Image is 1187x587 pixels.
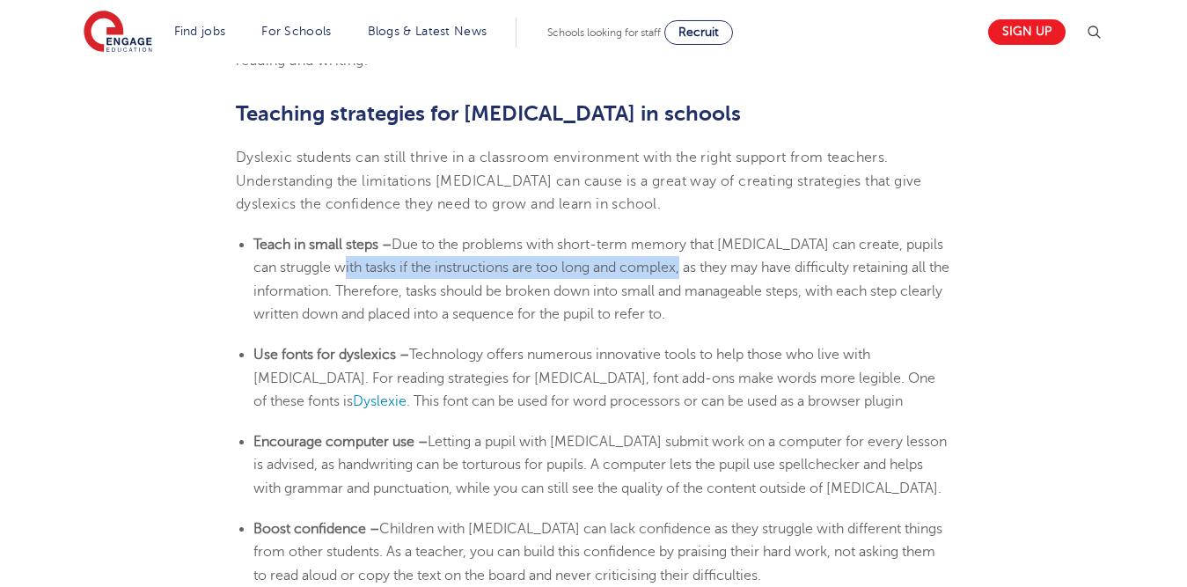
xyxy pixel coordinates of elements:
[664,20,733,45] a: Recruit
[174,25,226,38] a: Find jobs
[261,25,331,38] a: For Schools
[418,434,428,450] b: –
[547,26,661,39] span: Schools looking for staff
[236,150,922,212] span: Dyslexic students can still thrive in a classroom environment with the right support from teacher...
[368,25,487,38] a: Blogs & Latest News
[988,19,1066,45] a: Sign up
[253,521,942,583] span: Children with [MEDICAL_DATA] can lack confidence as they struggle with different things from othe...
[253,521,379,537] b: Boost confidence –
[253,434,947,496] span: Letting a pupil with [MEDICAL_DATA] submit work on a computer for every lesson is advised, as han...
[236,101,741,126] b: Teaching strategies for [MEDICAL_DATA] in schools
[678,26,719,39] span: Recruit
[407,393,903,409] span: . This font can be used for word processors or can be used as a browser plugin
[253,237,392,253] b: Teach in small steps –
[253,434,414,450] b: Encourage computer use
[353,393,407,409] a: Dyslexie
[253,347,935,409] span: Technology offers numerous innovative tools to help those who live with [MEDICAL_DATA]. For readi...
[253,237,949,322] span: Due to the problems with short-term memory that [MEDICAL_DATA] can create, pupils can struggle wi...
[84,11,152,55] img: Engage Education
[253,347,409,363] b: Use fonts for dyslexics –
